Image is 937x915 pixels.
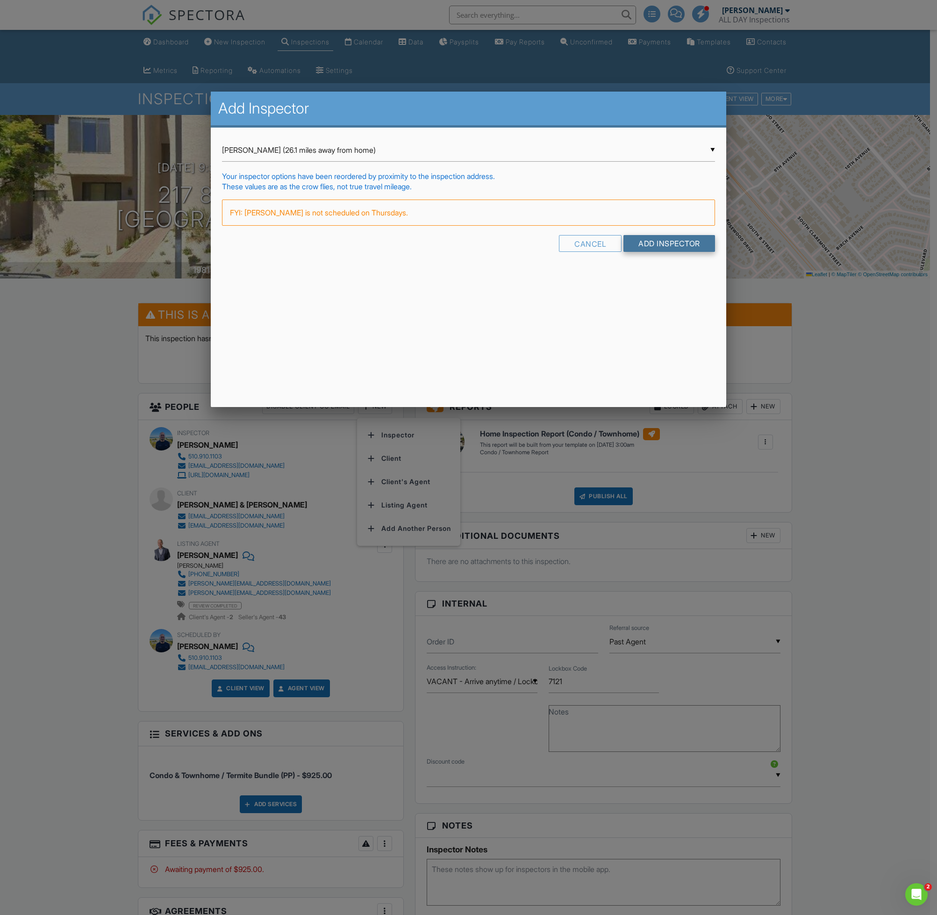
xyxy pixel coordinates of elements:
iframe: Intercom live chat [905,883,928,906]
div: Cancel [559,235,622,252]
div: These values are as the crow flies, not true travel mileage. [222,181,715,192]
div: Your inspector options have been reordered by proximity to the inspection address. [222,171,715,181]
span: 2 [924,883,932,891]
div: FYI: [PERSON_NAME] is not scheduled on Thursdays. [222,200,715,226]
input: Add Inspector [623,235,715,252]
h2: Add Inspector [218,99,719,118]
